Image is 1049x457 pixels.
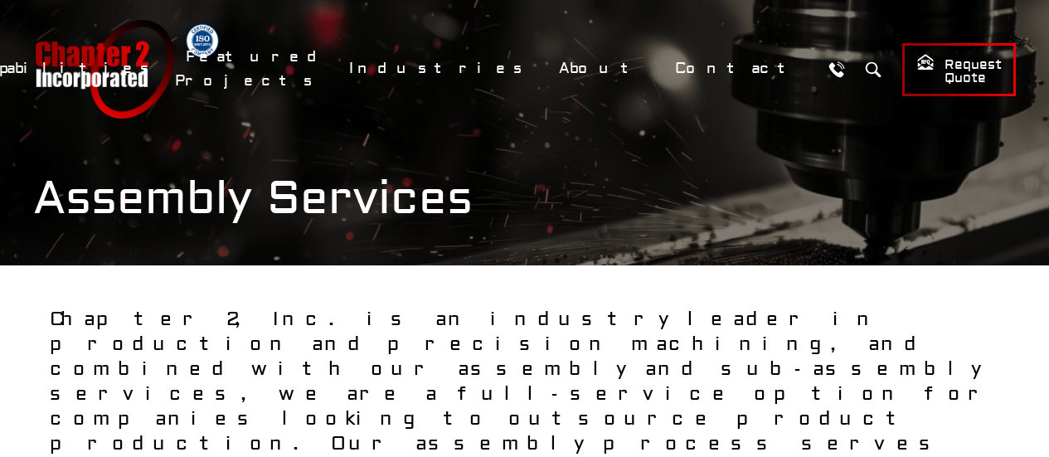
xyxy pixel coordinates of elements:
a: Call Us [821,54,852,85]
a: Chapter 2 Incorporated [33,20,174,119]
a: Request Quote [902,43,1016,96]
a: Industries [338,51,540,86]
a: Contact [664,51,813,86]
h1: Assembly Services [33,171,1016,226]
button: Search [857,54,888,85]
a: About [548,51,656,86]
span: Request Quote [916,53,1002,87]
a: Featured Projects [175,39,330,99]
